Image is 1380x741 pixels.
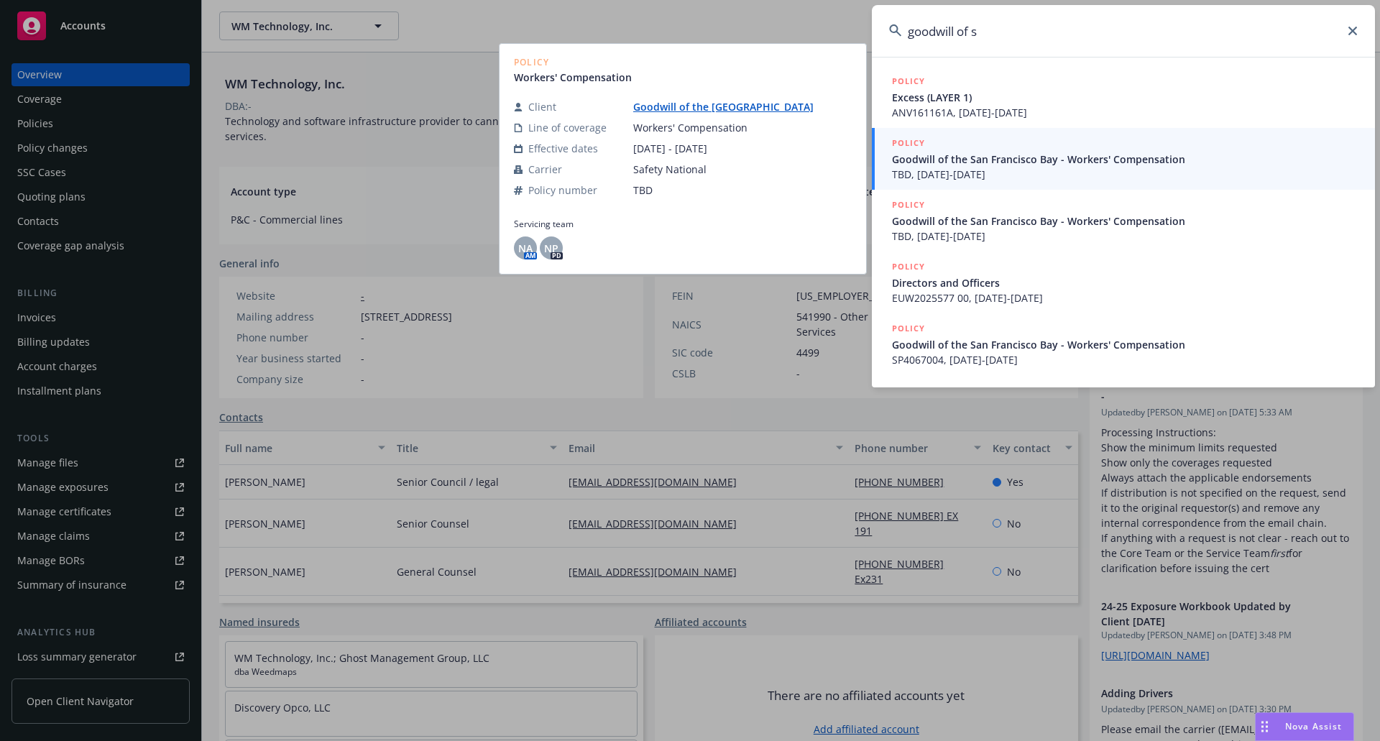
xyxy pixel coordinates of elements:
[892,198,925,212] h5: POLICY
[892,337,1358,352] span: Goodwill of the San Francisco Bay - Workers' Compensation
[892,229,1358,244] span: TBD, [DATE]-[DATE]
[892,213,1358,229] span: Goodwill of the San Francisco Bay - Workers' Compensation
[1256,713,1274,740] div: Drag to move
[872,313,1375,375] a: POLICYGoodwill of the San Francisco Bay - Workers' CompensationSP4067004, [DATE]-[DATE]
[892,74,925,88] h5: POLICY
[872,190,1375,252] a: POLICYGoodwill of the San Francisco Bay - Workers' CompensationTBD, [DATE]-[DATE]
[892,275,1358,290] span: Directors and Officers
[892,152,1358,167] span: Goodwill of the San Francisco Bay - Workers' Compensation
[892,290,1358,305] span: EUW2025577 00, [DATE]-[DATE]
[1255,712,1354,741] button: Nova Assist
[892,321,925,336] h5: POLICY
[892,105,1358,120] span: ANV161161A, [DATE]-[DATE]
[872,252,1375,313] a: POLICYDirectors and OfficersEUW2025577 00, [DATE]-[DATE]
[872,5,1375,57] input: Search...
[872,128,1375,190] a: POLICYGoodwill of the San Francisco Bay - Workers' CompensationTBD, [DATE]-[DATE]
[1285,720,1342,732] span: Nova Assist
[892,90,1358,105] span: Excess (LAYER 1)
[892,259,925,274] h5: POLICY
[892,167,1358,182] span: TBD, [DATE]-[DATE]
[892,136,925,150] h5: POLICY
[872,66,1375,128] a: POLICYExcess (LAYER 1)ANV161161A, [DATE]-[DATE]
[892,352,1358,367] span: SP4067004, [DATE]-[DATE]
